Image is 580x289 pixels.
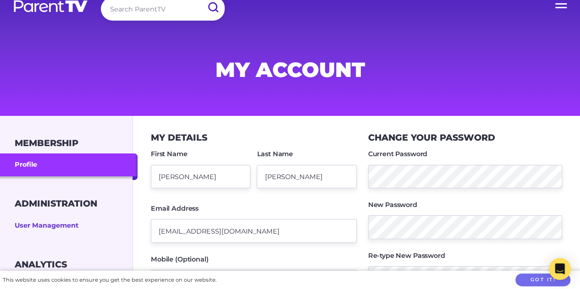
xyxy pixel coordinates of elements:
[549,258,571,280] div: Open Intercom Messenger
[151,151,187,157] label: First Name
[368,252,445,259] label: Re-type New Password
[151,205,199,212] label: Email Address
[368,151,427,157] label: Current Password
[15,198,97,209] h3: Administration
[3,275,216,285] div: This website uses cookies to ensure you get the best experience on our website.
[151,132,207,143] h3: My Details
[368,132,495,143] h3: Change your Password
[515,273,570,287] button: Got it!
[368,202,417,208] label: New Password
[15,259,67,270] h3: Analytics
[257,151,293,157] label: Last Name
[69,60,511,79] h1: My Account
[151,256,208,262] label: Mobile (Optional)
[15,138,78,148] h3: Membership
